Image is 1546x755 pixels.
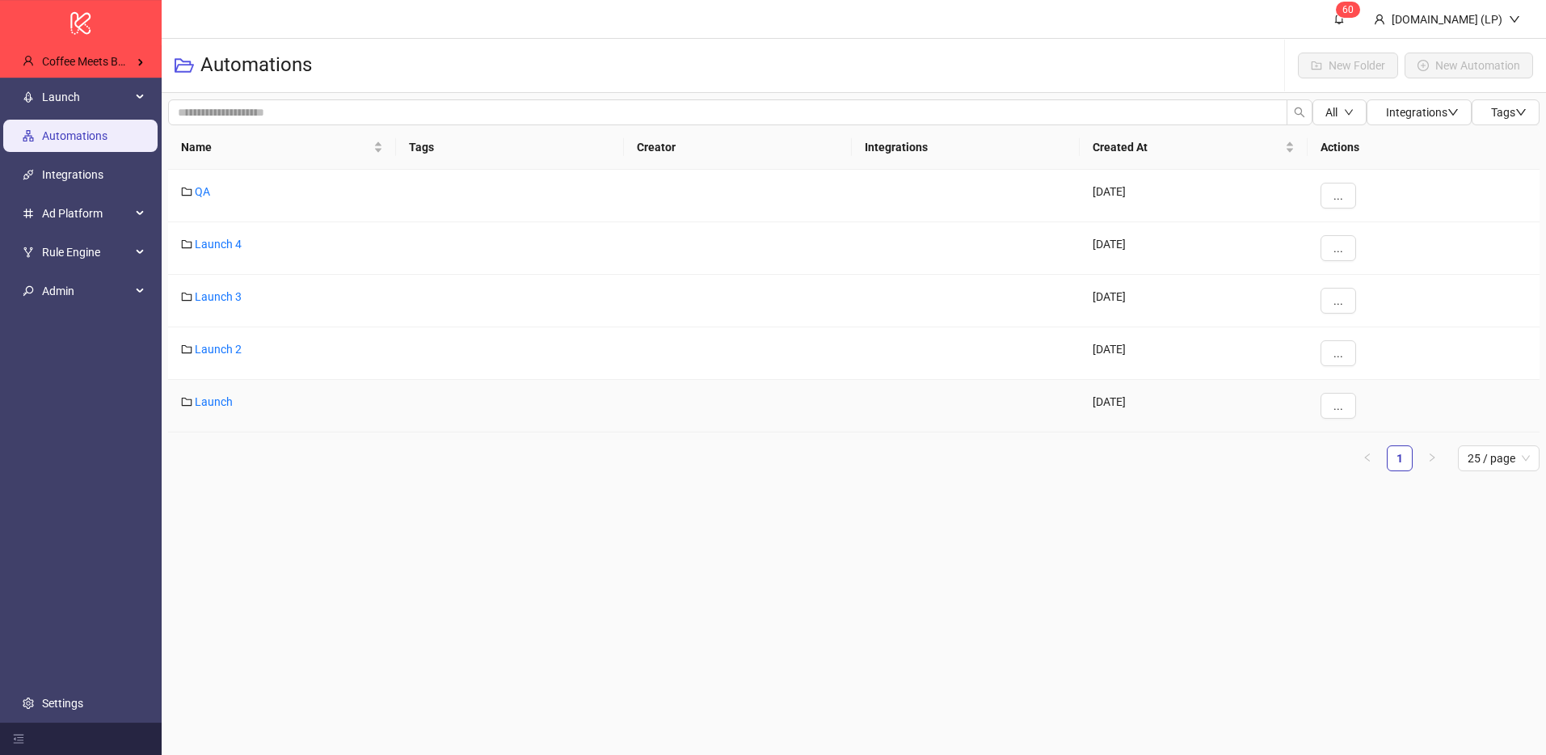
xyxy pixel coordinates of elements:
div: [DATE] [1080,170,1308,222]
span: ... [1333,347,1343,360]
button: ... [1321,340,1356,366]
button: Tagsdown [1472,99,1540,125]
span: number [23,208,34,219]
a: Automations [42,129,107,142]
a: Launch 4 [195,238,242,251]
span: ... [1333,294,1343,307]
span: Created At [1093,138,1282,156]
th: Name [168,125,396,170]
th: Integrations [852,125,1080,170]
span: down [1344,108,1354,117]
span: folder [181,396,192,407]
span: user [23,56,34,67]
a: QA [195,185,210,198]
span: folder [181,186,192,197]
span: fork [23,247,34,258]
span: Tags [1491,106,1527,119]
div: [DOMAIN_NAME] (LP) [1385,11,1509,28]
li: 1 [1387,445,1413,471]
button: Integrationsdown [1367,99,1472,125]
span: down [1515,107,1527,118]
span: Ad Platform [42,197,131,230]
span: ... [1333,242,1343,255]
button: ... [1321,183,1356,209]
span: menu-fold [13,733,24,744]
span: key [23,285,34,297]
span: folder [181,291,192,302]
span: All [1325,106,1337,119]
span: left [1363,453,1372,462]
div: [DATE] [1080,222,1308,275]
span: folder [181,238,192,250]
span: 25 / page [1468,446,1530,470]
span: user [1374,14,1385,25]
span: Launch [42,81,131,113]
span: Name [181,138,370,156]
div: [DATE] [1080,380,1308,432]
span: Rule Engine [42,236,131,268]
button: New Folder [1298,53,1398,78]
span: folder [181,344,192,355]
span: search [1294,107,1305,118]
div: [DATE] [1080,275,1308,327]
button: right [1419,445,1445,471]
th: Tags [396,125,624,170]
a: 1 [1388,446,1412,470]
span: down [1509,14,1520,25]
span: ... [1333,399,1343,412]
span: Integrations [1386,106,1459,119]
sup: 60 [1336,2,1360,18]
button: ... [1321,288,1356,314]
button: Alldown [1312,99,1367,125]
span: rocket [23,91,34,103]
span: bell [1333,13,1345,24]
a: Integrations [42,168,103,181]
span: Coffee Meets Bagel [42,55,139,68]
a: Settings [42,697,83,710]
a: Launch 3 [195,290,242,303]
th: Creator [624,125,852,170]
th: Created At [1080,125,1308,170]
div: Page Size [1458,445,1540,471]
span: folder-open [175,56,194,75]
button: New Automation [1405,53,1533,78]
button: ... [1321,235,1356,261]
button: ... [1321,393,1356,419]
a: Launch 2 [195,343,242,356]
span: right [1427,453,1437,462]
th: Actions [1308,125,1540,170]
li: Previous Page [1354,445,1380,471]
h3: Automations [200,53,312,78]
a: Launch [195,395,233,408]
li: Next Page [1419,445,1445,471]
span: 6 [1342,4,1348,15]
span: Admin [42,275,131,307]
span: ... [1333,189,1343,202]
button: left [1354,445,1380,471]
span: 0 [1348,4,1354,15]
div: [DATE] [1080,327,1308,380]
span: down [1447,107,1459,118]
